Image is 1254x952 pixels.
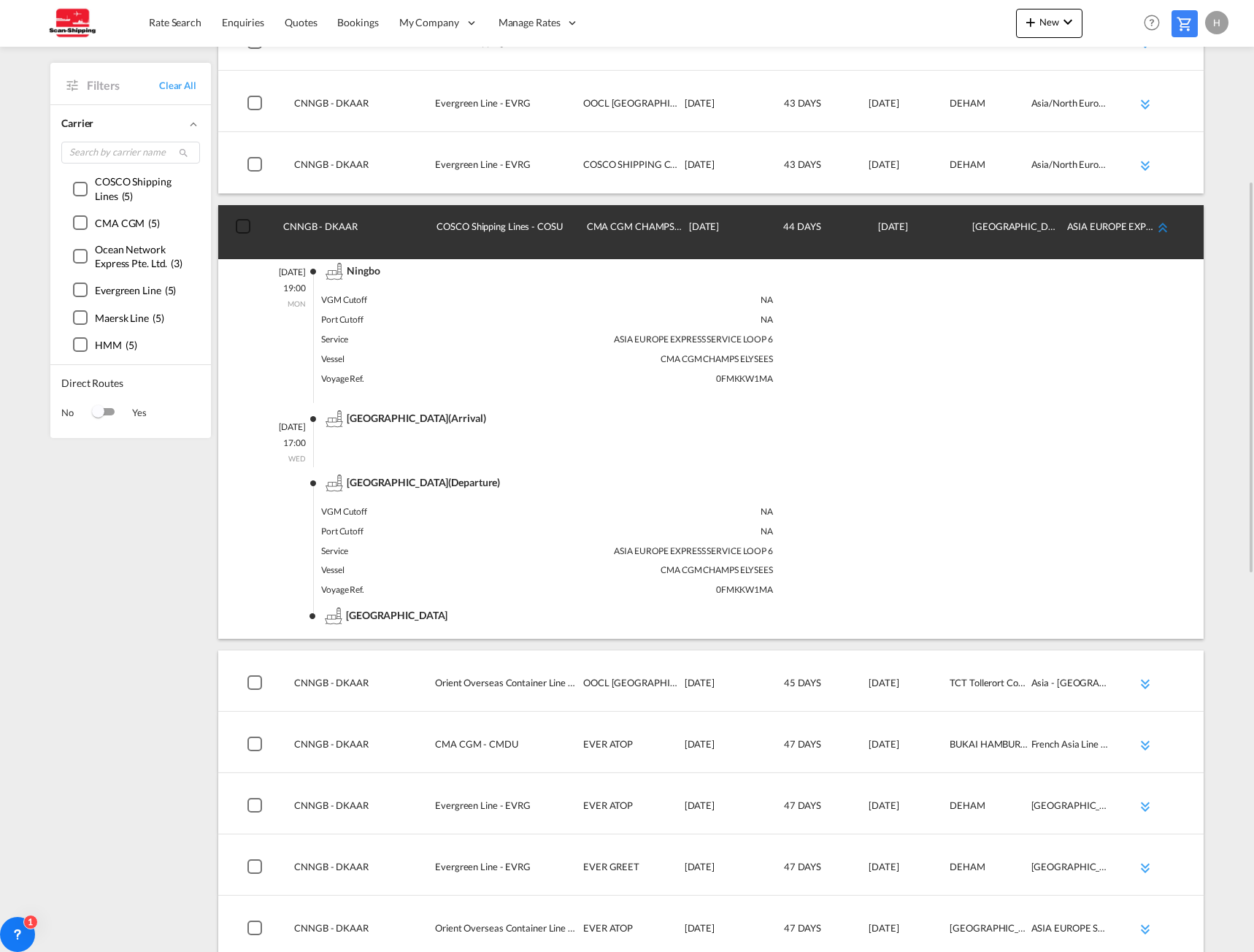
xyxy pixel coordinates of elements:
[547,561,774,580] div: CMA CGM CHAMPS ELYSEES
[95,216,160,231] div: ( )
[1136,859,1154,877] md-icon: icon-chevron-double-down md-link-fg
[547,369,774,389] div: 0FMKKW1MA
[587,209,682,256] div: CMA CGM CHAMPS ELYSEES
[95,311,164,326] div: ( )
[972,209,1059,256] div: Eurogate Terminal
[869,147,946,193] div: 2025-10-22T00:00:00.000
[301,475,318,492] md-icon: icon-flickr-after
[73,283,176,298] md-checkbox: ()
[685,788,762,834] div: 2025-09-03T00:00:00.000
[321,522,547,542] div: Port Cutoff
[547,542,774,561] div: ASIA EUROPE EXPRESS SERVICE LOOP 6
[95,243,167,270] span: Ocean Network Express Pte. Ltd.
[435,665,576,712] div: Orient Overseas Container Line - OOLU
[399,15,459,30] span: My Company
[1205,11,1228,34] div: H
[950,665,1027,712] div: TCT Tollerort Container Terminal
[87,77,159,93] span: Filters
[128,339,134,351] span: 5
[301,410,318,428] md-icon: icon-flickr-after
[878,209,965,256] div: 2025-10-22T17:00:00.000
[222,16,264,28] span: Enquiries
[347,264,380,277] span: schedule_track.port_name
[283,209,426,256] div: Ningbo / CNNGB Aarhus / DKAAR
[1136,737,1154,754] md-icon: icon-chevron-double-down md-link-fg
[149,16,201,28] span: Rate Search
[547,330,774,350] div: ASIA EUROPE EXPRESS SERVICE LOOP 6
[869,24,946,71] div: 2025-10-16T20:00:00.000
[1031,665,1109,712] div: Asia - North Europe Loop2
[448,476,500,488] span: (Departure)
[118,406,147,419] span: Yes
[1136,96,1154,113] md-icon: icon-chevron-double-down md-link-fg
[1031,849,1109,896] div: China-Europe-Mediterranean Service
[547,502,774,522] div: NA
[1139,10,1164,35] span: Help
[1136,157,1154,174] md-icon: icon-chevron-double-down md-link-fg
[950,726,1027,773] div: BUKAI HAMBURG
[155,312,161,324] span: 5
[61,142,200,164] input: Search by carrier name
[95,283,176,298] div: ( )
[685,726,762,773] div: 2025-09-03T08:00:00.000
[1031,147,1109,193] div: Asia/North Europe Weekly Express Service 3
[294,726,435,773] div: Ningbo / CNNGB Aarhus / DKAAR
[685,24,762,71] div: 2025-09-03T08:00:00.000
[583,849,677,896] div: EVER GREET
[151,217,157,229] span: 5
[73,215,160,230] md-checkbox: ()
[783,209,870,256] div: 44 DAYS
[1067,209,1154,256] div: ASIA EUROPE EXPRESS SERVICE LOOP 6
[321,350,547,369] div: Vessel
[218,205,1204,259] md-expansion-panel-header: Ningbo / CNNGB Aarhus / DKAARCOSCO Shipping Lines - COSUCMA CGM CHAMPS ELYSEES[DATE]44 DAYS[DATE]...
[583,665,677,712] div: OOCL DENMARK
[95,174,188,203] div: ( )
[1136,675,1154,693] md-icon: icon-chevron-double-down md-link-fg
[168,284,174,296] span: 5
[1136,921,1154,938] md-icon: icon-chevron-double-down md-link-fg
[294,24,435,71] div: Ningbo / CNNGB Aarhus / DKAAR
[73,337,136,352] md-checkbox: ()
[689,209,776,256] div: 2025-09-08T19:00:00.000
[869,849,946,896] div: 2025-10-27T00:00:00.000
[784,665,861,712] div: 45 DAYS
[1031,726,1109,773] div: French Asia Line 6 (FAL6)
[685,849,762,896] div: 2025-09-10T00:00:00.000
[73,310,164,325] md-checkbox: ()
[95,338,136,353] div: ( )
[950,24,1027,71] div: Container-Terminal Burchardkai
[255,266,306,279] p: [DATE]
[784,147,861,193] div: 43 DAYS
[685,665,762,712] div: 2025-09-02T01:00:00.000
[294,85,435,132] div: Ningbo / CNNGB Aarhus / DKAAR
[784,849,861,896] div: 47 DAYS
[294,665,435,712] div: Ningbo / CNNGB Aarhus / DKAAR
[685,85,762,132] div: 2025-09-02T00:00:00.000
[784,85,861,132] div: 43 DAYS
[178,147,189,158] md-icon: icon-magnify
[583,147,677,193] div: COSCO SHIPPING CAPRICORN
[95,175,172,202] span: COSCO Shipping Lines
[547,291,774,310] div: NA
[321,330,547,350] div: Service
[61,376,200,398] span: Direct Routes
[301,263,318,280] md-icon: icon-flickr-after
[73,174,188,203] md-checkbox: ()
[1031,24,1109,71] div: ASIA EUROPE EXPRESS SERVICE LOOP 5
[1022,16,1077,28] span: New
[435,85,576,132] div: Evergreen Line - EVRG
[321,291,547,310] div: VGM Cutoff
[869,726,946,773] div: 2025-10-20T13:51:00.000
[1059,13,1077,31] md-icon: icon-chevron-down
[1022,13,1039,31] md-icon: icon-plus 400-fg
[583,726,677,773] div: EVER ATOP
[95,217,145,229] span: CMA CGM
[547,522,774,542] div: NA
[950,147,1027,193] div: DEHAM
[1031,788,1109,834] div: China-Europe-Mediterranean Service
[255,437,306,450] p: 17:00
[294,147,435,193] div: Ningbo / CNNGB Aarhus / DKAAR
[547,350,774,369] div: CMA CGM CHAMPS ELYSEES
[950,849,1027,896] div: DEHAM
[583,85,677,132] div: OOCL DENMARK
